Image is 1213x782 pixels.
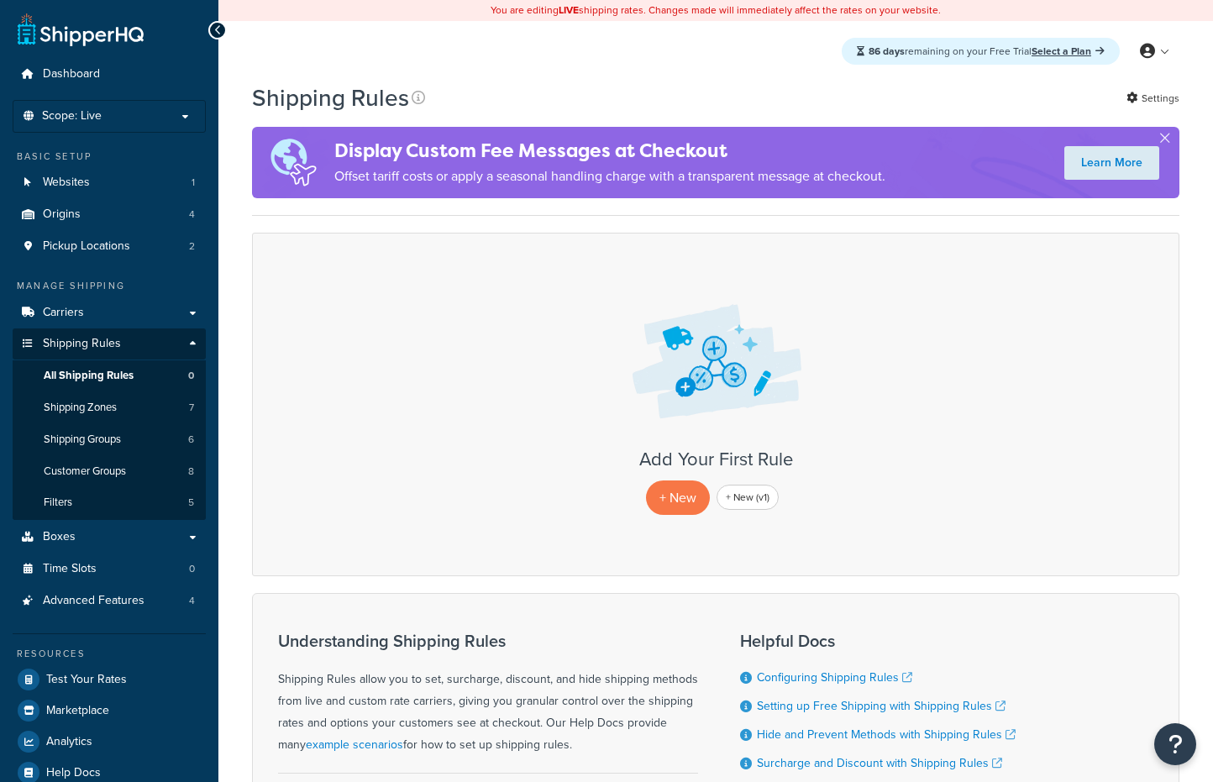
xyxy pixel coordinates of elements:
div: Basic Setup [13,150,206,164]
span: Help Docs [46,766,101,780]
p: + New [646,480,710,515]
li: Advanced Features [13,585,206,617]
span: 4 [189,207,195,222]
h3: Understanding Shipping Rules [278,632,698,650]
span: 4 [189,594,195,608]
h1: Shipping Rules [252,81,409,114]
li: Pickup Locations [13,231,206,262]
a: + New (v1) [717,485,779,510]
a: Shipping Zones 7 [13,392,206,423]
span: Origins [43,207,81,222]
span: Analytics [46,735,92,749]
button: Open Resource Center [1154,723,1196,765]
span: All Shipping Rules [44,369,134,383]
span: Pickup Locations [43,239,130,254]
a: Configuring Shipping Rules [757,669,912,686]
span: Advanced Features [43,594,144,608]
a: ShipperHQ Home [18,13,144,46]
span: Shipping Zones [44,401,117,415]
span: Websites [43,176,90,190]
li: Shipping Rules [13,328,206,520]
h3: Add Your First Rule [270,449,1162,470]
span: Time Slots [43,562,97,576]
span: Customer Groups [44,464,126,479]
a: Websites 1 [13,167,206,198]
a: Shipping Groups 6 [13,424,206,455]
img: duties-banner-06bc72dcb5fe05cb3f9472aba00be2ae8eb53ab6f0d8bb03d382ba314ac3c341.png [252,127,334,198]
strong: 86 days [869,44,905,59]
div: Resources [13,647,206,661]
a: example scenarios [306,736,403,753]
span: Marketplace [46,704,109,718]
h4: Display Custom Fee Messages at Checkout [334,137,885,165]
p: Offset tariff costs or apply a seasonal handling charge with a transparent message at checkout. [334,165,885,188]
li: All Shipping Rules [13,360,206,391]
a: Time Slots 0 [13,554,206,585]
span: 7 [189,401,194,415]
h3: Helpful Docs [740,632,1016,650]
div: remaining on your Free Trial [842,38,1120,65]
span: 1 [192,176,195,190]
a: Test Your Rates [13,664,206,695]
a: Dashboard [13,59,206,90]
span: Dashboard [43,67,100,81]
span: Shipping Rules [43,337,121,351]
li: Origins [13,199,206,230]
li: Shipping Zones [13,392,206,423]
li: Customer Groups [13,456,206,487]
a: Pickup Locations 2 [13,231,206,262]
a: Setting up Free Shipping with Shipping Rules [757,697,1006,715]
span: 5 [188,496,194,510]
a: Learn More [1064,146,1159,180]
a: Settings [1126,87,1179,110]
span: Filters [44,496,72,510]
a: All Shipping Rules 0 [13,360,206,391]
div: Shipping Rules allow you to set, surcharge, discount, and hide shipping methods from live and cus... [278,632,698,756]
div: Manage Shipping [13,279,206,293]
li: Websites [13,167,206,198]
a: Hide and Prevent Methods with Shipping Rules [757,726,1016,743]
span: Test Your Rates [46,673,127,687]
a: Shipping Rules [13,328,206,360]
a: Carriers [13,297,206,328]
a: Marketplace [13,695,206,726]
li: Filters [13,487,206,518]
span: Shipping Groups [44,433,121,447]
a: Select a Plan [1032,44,1105,59]
span: Carriers [43,306,84,320]
a: Advanced Features 4 [13,585,206,617]
a: Boxes [13,522,206,553]
a: Customer Groups 8 [13,456,206,487]
span: Boxes [43,530,76,544]
a: Surcharge and Discount with Shipping Rules [757,754,1002,772]
span: Scope: Live [42,109,102,123]
span: 8 [188,464,194,479]
li: Shipping Groups [13,424,206,455]
a: Origins 4 [13,199,206,230]
span: 0 [189,562,195,576]
a: Filters 5 [13,487,206,518]
span: 0 [188,369,194,383]
a: Analytics [13,727,206,757]
b: LIVE [559,3,579,18]
li: Time Slots [13,554,206,585]
span: 6 [188,433,194,447]
span: 2 [189,239,195,254]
